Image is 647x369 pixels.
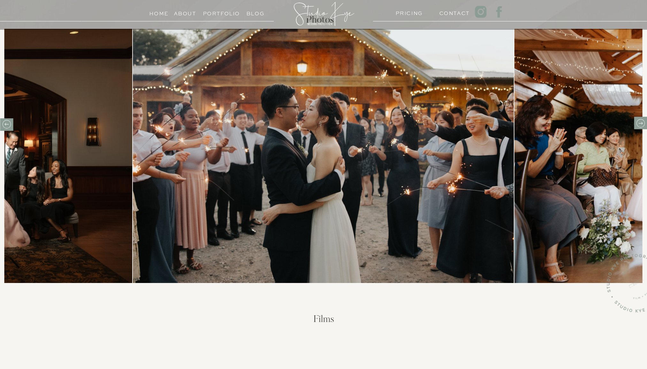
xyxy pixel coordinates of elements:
h2: Films [233,315,415,327]
a: About [174,9,196,15]
a: Portfolio [203,9,232,15]
a: Blog [241,9,270,15]
a: Contact [439,9,464,15]
a: Home [147,9,171,15]
a: PRICING [396,9,420,15]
